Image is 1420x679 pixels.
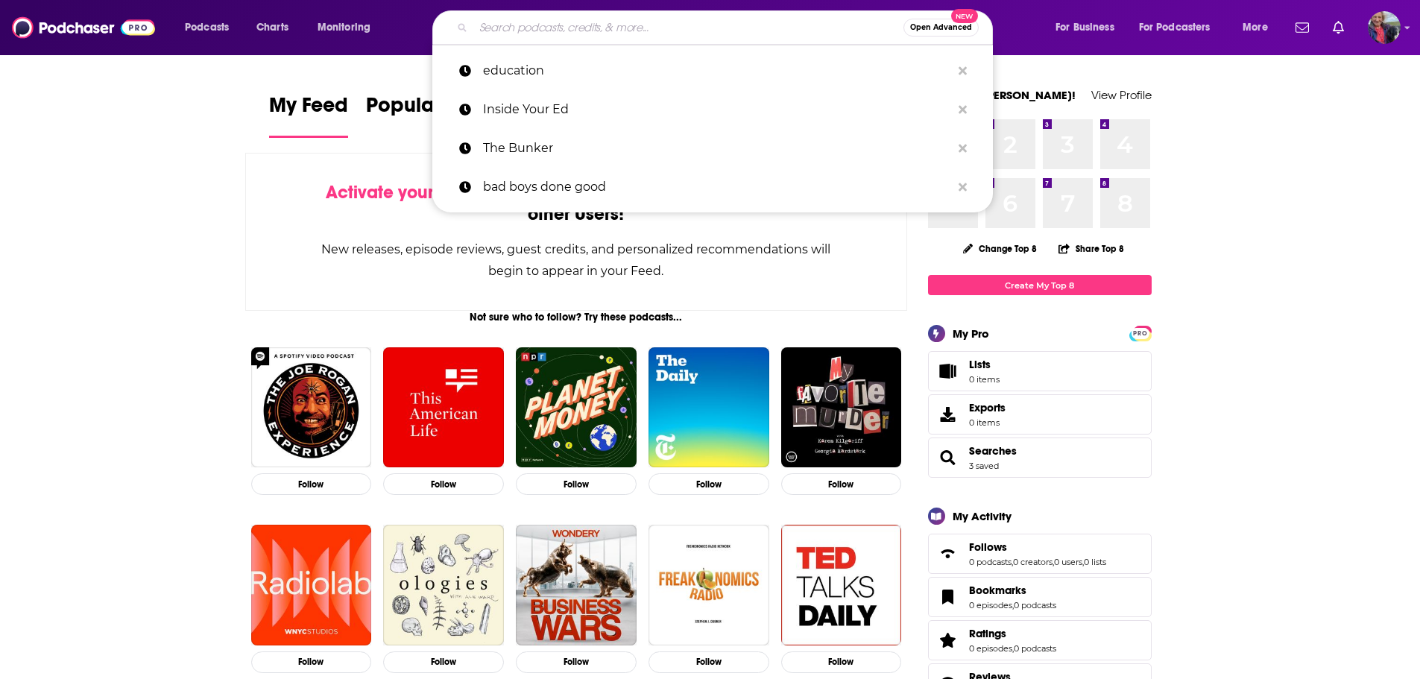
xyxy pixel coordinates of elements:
[12,13,155,42] img: Podchaser - Follow, Share and Rate Podcasts
[432,168,993,206] a: bad boys done good
[953,509,1012,523] div: My Activity
[473,16,903,40] input: Search podcasts, credits, & more...
[933,630,963,651] a: Ratings
[928,438,1152,478] span: Searches
[251,525,372,645] img: Radiolab
[432,51,993,90] a: education
[1091,88,1152,102] a: View Profile
[903,19,979,37] button: Open AdvancedNew
[1054,557,1082,567] a: 0 users
[781,651,902,673] button: Follow
[326,181,479,203] span: Activate your Feed
[1139,17,1211,38] span: For Podcasters
[318,17,370,38] span: Monitoring
[969,627,1006,640] span: Ratings
[383,347,504,468] img: This American Life
[269,92,348,127] span: My Feed
[933,361,963,382] span: Lists
[781,347,902,468] img: My Favorite Murder with Karen Kilgariff and Georgia Hardstark
[516,473,637,495] button: Follow
[1082,557,1084,567] span: ,
[1012,600,1014,610] span: ,
[1327,15,1350,40] a: Show notifications dropdown
[251,651,372,673] button: Follow
[951,9,978,23] span: New
[969,584,1056,597] a: Bookmarks
[1243,17,1268,38] span: More
[1012,557,1013,567] span: ,
[969,584,1026,597] span: Bookmarks
[781,473,902,495] button: Follow
[366,92,493,138] a: Popular Feed
[969,374,1000,385] span: 0 items
[928,351,1152,391] a: Lists
[383,651,504,673] button: Follow
[1012,643,1014,654] span: ,
[969,401,1006,414] span: Exports
[1368,11,1401,44] img: User Profile
[928,577,1152,617] span: Bookmarks
[969,557,1012,567] a: 0 podcasts
[1129,16,1232,40] button: open menu
[649,473,769,495] button: Follow
[954,239,1047,258] button: Change Top 8
[969,600,1012,610] a: 0 episodes
[1232,16,1287,40] button: open menu
[185,17,229,38] span: Podcasts
[928,275,1152,295] a: Create My Top 8
[1132,328,1149,339] span: PRO
[1053,557,1054,567] span: ,
[483,51,951,90] p: education
[969,461,999,471] a: 3 saved
[483,129,951,168] p: The Bunker
[649,347,769,468] img: The Daily
[928,620,1152,660] span: Ratings
[1084,557,1106,567] a: 0 lists
[933,587,963,607] a: Bookmarks
[1055,17,1114,38] span: For Business
[516,347,637,468] img: Planet Money
[174,16,248,40] button: open menu
[483,168,951,206] p: bad boys done good
[969,643,1012,654] a: 0 episodes
[928,534,1152,574] span: Follows
[269,92,348,138] a: My Feed
[446,10,1007,45] div: Search podcasts, credits, & more...
[1045,16,1133,40] button: open menu
[649,525,769,645] img: Freakonomics Radio
[933,447,963,468] a: Searches
[933,404,963,425] span: Exports
[1014,643,1056,654] a: 0 podcasts
[516,525,637,645] a: Business Wars
[383,525,504,645] img: Ologies with Alie Ward
[321,239,833,282] div: New releases, episode reviews, guest credits, and personalized recommendations will begin to appe...
[1290,15,1315,40] a: Show notifications dropdown
[969,358,991,371] span: Lists
[1368,11,1401,44] span: Logged in as KateFT
[781,525,902,645] img: TED Talks Daily
[247,16,297,40] a: Charts
[251,347,372,468] img: The Joe Rogan Experience
[483,90,951,129] p: Inside Your Ed
[910,24,972,31] span: Open Advanced
[933,543,963,564] a: Follows
[432,90,993,129] a: Inside Your Ed
[366,92,493,127] span: Popular Feed
[1368,11,1401,44] button: Show profile menu
[1013,557,1053,567] a: 0 creators
[1132,327,1149,338] a: PRO
[432,129,993,168] a: The Bunker
[1058,234,1125,263] button: Share Top 8
[383,473,504,495] button: Follow
[245,311,908,323] div: Not sure who to follow? Try these podcasts...
[516,651,637,673] button: Follow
